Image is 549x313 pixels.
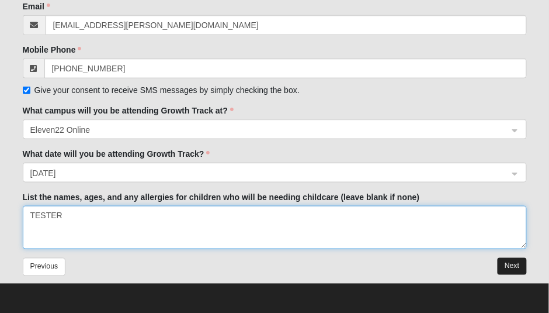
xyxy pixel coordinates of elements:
[23,258,66,276] button: Previous
[23,105,234,116] label: What campus will you be attending Growth Track at?
[30,123,498,136] span: Eleven22 Online
[23,148,210,160] label: What date will you be attending Growth Track?
[23,87,30,94] input: Give your consent to receive SMS messages by simply checking the box.
[30,167,498,180] span: March 1st
[23,191,420,203] label: List the names, ages, and any allergies for children who will be needing childcare (leave blank i...
[34,85,300,95] span: Give your consent to receive SMS messages by simply checking the box.
[23,44,82,56] label: Mobile Phone
[498,258,526,275] button: Next
[23,1,50,12] label: Email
